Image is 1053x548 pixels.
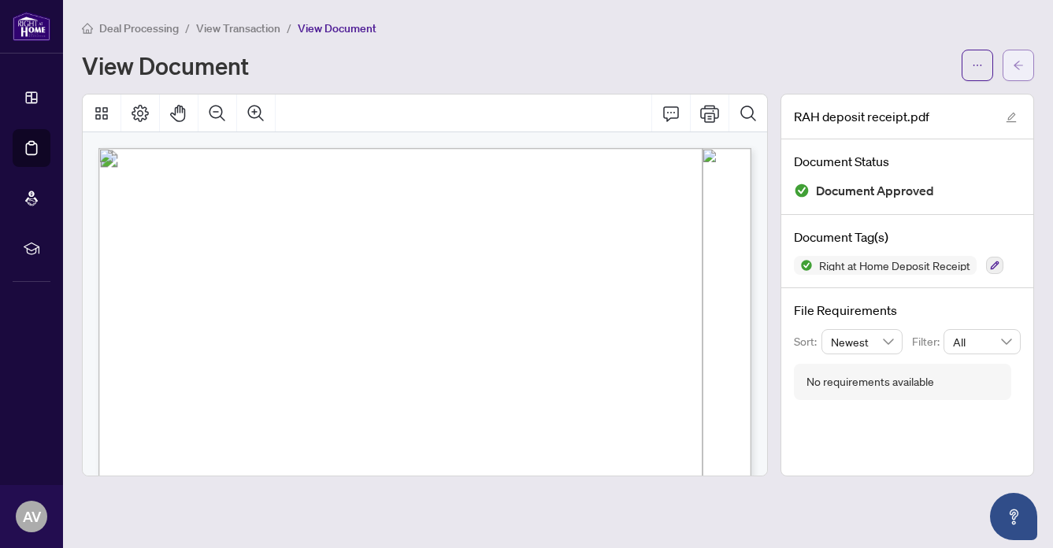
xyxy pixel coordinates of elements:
[1013,60,1024,71] span: arrow-left
[794,301,1021,320] h4: File Requirements
[794,333,821,350] p: Sort:
[185,19,190,37] li: /
[794,256,813,275] img: Status Icon
[99,21,179,35] span: Deal Processing
[794,183,810,198] img: Document Status
[972,60,983,71] span: ellipsis
[831,330,894,354] span: Newest
[82,23,93,34] span: home
[794,107,929,126] span: RAH deposit receipt.pdf
[816,180,934,202] span: Document Approved
[23,505,41,528] span: AV
[912,333,944,350] p: Filter:
[794,152,1021,171] h4: Document Status
[298,21,376,35] span: View Document
[813,260,977,271] span: Right at Home Deposit Receipt
[953,330,1011,354] span: All
[794,228,1021,246] h4: Document Tag(s)
[806,373,934,391] div: No requirements available
[196,21,280,35] span: View Transaction
[1006,112,1017,123] span: edit
[13,12,50,41] img: logo
[82,53,249,78] h1: View Document
[990,493,1037,540] button: Open asap
[287,19,291,37] li: /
